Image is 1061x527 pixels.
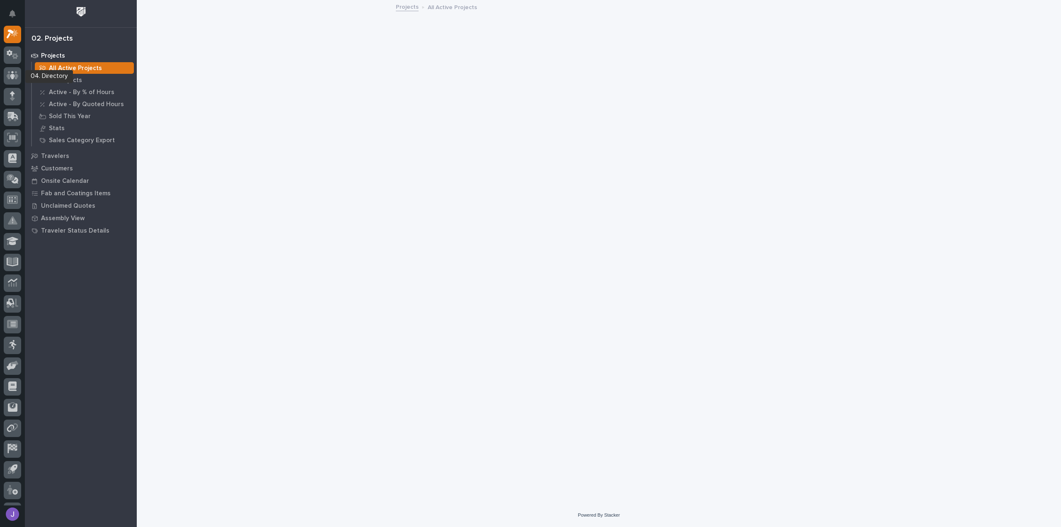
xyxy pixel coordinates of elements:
button: Notifications [4,5,21,22]
p: Assembly View [41,215,85,222]
a: Assembly View [25,212,137,224]
a: Sold This Year [32,110,137,122]
p: Projects [41,52,65,60]
a: Fab and Coatings Items [25,187,137,199]
p: All Projects [49,77,82,84]
a: Traveler Status Details [25,224,137,237]
p: All Active Projects [49,65,102,72]
a: Sales Category Export [32,134,137,146]
a: All Projects [32,74,137,86]
a: Onsite Calendar [25,175,137,187]
div: 02. Projects [31,34,73,44]
p: Unclaimed Quotes [41,202,95,210]
p: Sales Category Export [49,137,115,144]
button: users-avatar [4,505,21,523]
a: Active - By % of Hours [32,86,137,98]
p: All Active Projects [428,2,477,11]
a: Projects [25,49,137,62]
p: Sold This Year [49,113,91,120]
a: Powered By Stacker [578,512,620,517]
p: Active - By % of Hours [49,89,114,96]
a: Active - By Quoted Hours [32,98,137,110]
div: Notifications [10,10,21,23]
a: Unclaimed Quotes [25,199,137,212]
p: Travelers [41,153,69,160]
a: Projects [396,2,419,11]
img: Workspace Logo [73,4,89,19]
p: Stats [49,125,65,132]
a: Stats [32,122,137,134]
p: Active - By Quoted Hours [49,101,124,108]
p: Traveler Status Details [41,227,109,235]
a: Customers [25,162,137,175]
a: All Active Projects [32,62,137,74]
p: Customers [41,165,73,172]
p: Fab and Coatings Items [41,190,111,197]
p: Onsite Calendar [41,177,89,185]
a: Travelers [25,150,137,162]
